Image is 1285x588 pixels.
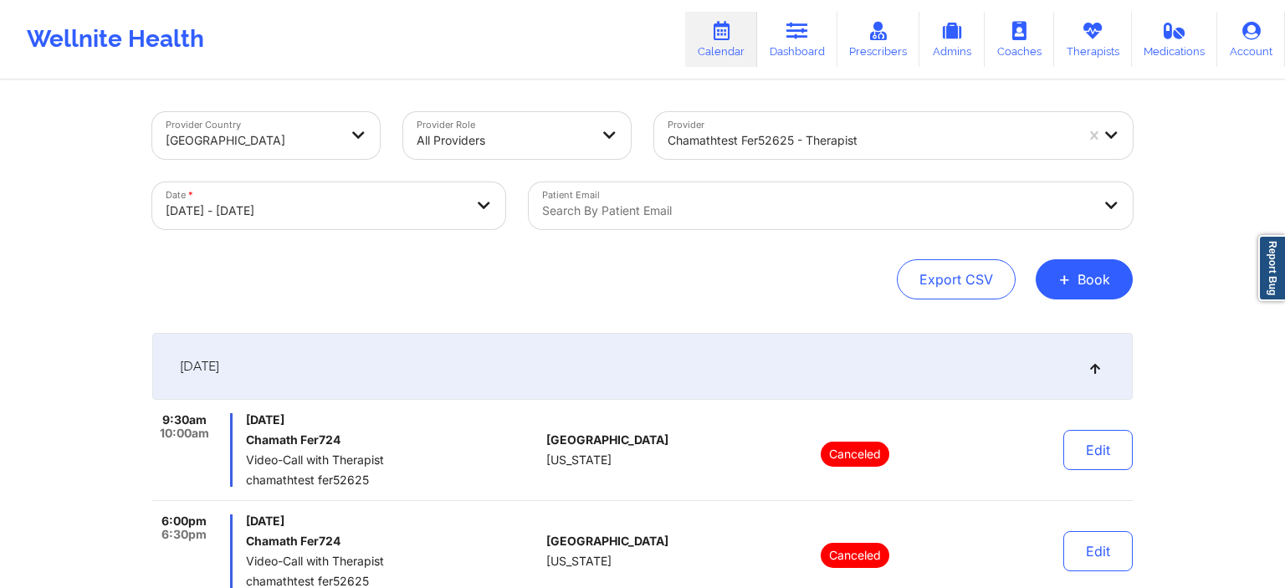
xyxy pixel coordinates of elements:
a: Medications [1132,12,1218,67]
p: Canceled [821,543,889,568]
span: chamathtest fer52625 [246,575,540,588]
span: [GEOGRAPHIC_DATA] [546,433,668,447]
span: 9:30am [162,413,207,427]
a: Calendar [685,12,757,67]
button: Export CSV [897,259,1016,299]
span: 6:00pm [161,514,207,528]
p: Canceled [821,442,889,467]
h6: Chamath Fer724 [246,534,540,548]
button: Edit [1063,430,1133,470]
a: Coaches [985,12,1054,67]
span: 10:00am [160,427,209,440]
a: Prescribers [837,12,920,67]
a: Dashboard [757,12,837,67]
span: [GEOGRAPHIC_DATA] [546,534,668,548]
h6: Chamath Fer724 [246,433,540,447]
div: chamathtest fer52625 - therapist [668,122,1074,159]
span: [US_STATE] [546,555,612,568]
a: Therapists [1054,12,1132,67]
a: Account [1217,12,1285,67]
span: 6:30pm [161,528,207,541]
span: + [1058,274,1071,284]
a: Admins [919,12,985,67]
div: [DATE] - [DATE] [166,192,463,229]
span: [US_STATE] [546,453,612,467]
div: All Providers [417,122,589,159]
button: +Book [1036,259,1133,299]
div: [GEOGRAPHIC_DATA] [166,122,338,159]
span: [DATE] [246,413,540,427]
span: Video-Call with Therapist [246,555,540,568]
button: Edit [1063,531,1133,571]
span: Video-Call with Therapist [246,453,540,467]
span: chamathtest fer52625 [246,473,540,487]
span: [DATE] [180,358,219,375]
a: Report Bug [1258,235,1285,301]
span: [DATE] [246,514,540,528]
